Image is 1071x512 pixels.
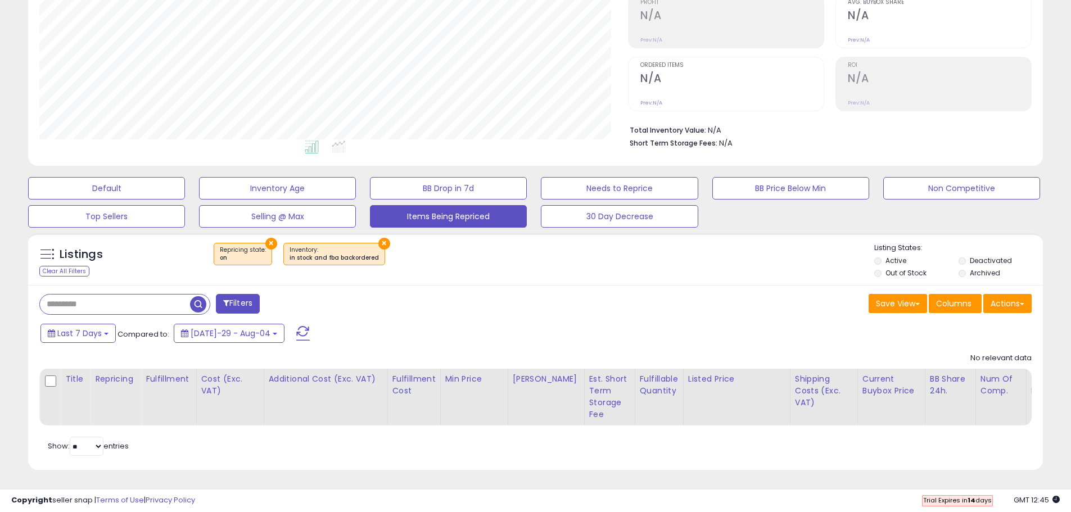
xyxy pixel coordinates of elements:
div: Additional Cost (Exc. VAT) [269,373,383,385]
div: Title [65,373,85,385]
div: on [220,254,266,262]
button: [DATE]-29 - Aug-04 [174,324,284,343]
label: Active [885,256,906,265]
h5: Listings [60,247,103,262]
li: N/A [630,123,1023,136]
button: Selling @ Max [199,205,356,228]
span: Show: entries [48,441,129,451]
span: Columns [936,298,971,309]
a: Terms of Use [96,495,144,505]
div: [PERSON_NAME] [513,373,580,385]
p: Listing States: [874,243,1043,253]
label: Out of Stock [885,268,927,278]
b: Short Term Storage Fees: [630,138,717,148]
button: Needs to Reprice [541,177,698,200]
button: Default [28,177,185,200]
div: Fulfillment [146,373,191,385]
div: Shipping Costs (Exc. VAT) [795,373,853,409]
h2: N/A [848,9,1031,24]
button: 30 Day Decrease [541,205,698,228]
button: Columns [929,294,982,313]
div: BB Share 24h. [930,373,971,397]
button: Save View [869,294,927,313]
small: Prev: N/A [640,37,662,43]
button: × [378,238,390,250]
div: Cost (Exc. VAT) [201,373,259,397]
b: Total Inventory Value: [630,125,706,135]
button: Filters [216,294,260,314]
a: Privacy Policy [146,495,195,505]
span: Inventory : [290,246,379,262]
div: seller snap | | [11,495,195,506]
h2: N/A [640,72,824,87]
div: Listed Price [688,373,785,385]
small: Prev: N/A [640,99,662,106]
div: in stock and fba backordered [290,254,379,262]
span: [DATE]-29 - Aug-04 [191,328,270,339]
button: × [265,238,277,250]
div: Num of Comp. [980,373,1022,397]
span: Compared to: [118,329,169,339]
button: Non Competitive [883,177,1040,200]
div: No relevant data [970,353,1032,364]
button: BB Drop in 7d [370,177,527,200]
h2: N/A [848,72,1031,87]
h2: N/A [640,9,824,24]
div: Est. Short Term Storage Fee [589,373,630,420]
div: Min Price [445,373,503,385]
span: Ordered Items [640,62,824,69]
span: Trial Expires in days [923,496,992,505]
span: N/A [719,138,733,148]
b: 14 [968,496,975,505]
small: Prev: N/A [848,37,870,43]
span: Repricing state : [220,246,266,262]
button: Items Being Repriced [370,205,527,228]
div: Clear All Filters [39,266,89,277]
span: 2025-08-12 12:45 GMT [1014,495,1060,505]
button: Top Sellers [28,205,185,228]
span: ROI [848,62,1031,69]
strong: Copyright [11,495,52,505]
button: Inventory Age [199,177,356,200]
button: BB Price Below Min [712,177,869,200]
div: Current Buybox Price [862,373,920,397]
span: Last 7 Days [57,328,102,339]
div: Fulfillable Quantity [640,373,679,397]
div: Fulfillment Cost [392,373,436,397]
label: Archived [970,268,1000,278]
div: Repricing [95,373,136,385]
button: Last 7 Days [40,324,116,343]
small: Prev: N/A [848,99,870,106]
label: Deactivated [970,256,1012,265]
button: Actions [983,294,1032,313]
